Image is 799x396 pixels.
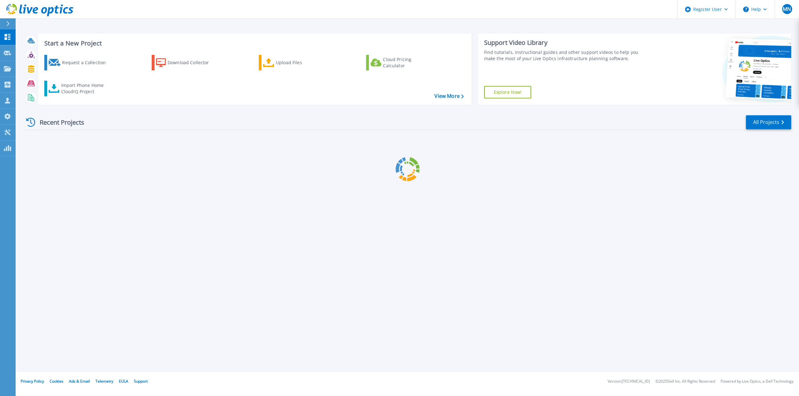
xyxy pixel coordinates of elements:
a: Upload Files [259,55,328,70]
div: Request a Collection [62,56,112,69]
li: © 2025 Dell Inc. All Rights Reserved [655,379,715,384]
a: Cloud Pricing Calculator [366,55,436,70]
li: Version: [TECHNICAL_ID] [608,379,650,384]
a: Ads & Email [69,379,90,384]
div: Support Video Library [484,39,646,47]
div: Download Collector [168,56,218,69]
a: Telemetry [96,379,113,384]
div: Upload Files [276,56,326,69]
a: Explore Now! [484,86,532,98]
div: Find tutorials, instructional guides and other support videos to help you make the most of your L... [484,49,646,62]
div: Import Phone Home CloudIQ Project [61,82,110,95]
a: Support [134,379,148,384]
div: Recent Projects [24,115,93,130]
a: EULA [119,379,128,384]
div: Cloud Pricing Calculator [383,56,433,69]
a: Request a Collection [44,55,114,70]
a: Privacy Policy [21,379,44,384]
a: View More [434,93,463,99]
span: MN [783,7,791,12]
h3: Start a New Project [44,40,463,47]
li: Powered by Live Optics, a Dell Technology [721,379,793,384]
a: Cookies [50,379,63,384]
a: All Projects [746,115,791,129]
a: Download Collector [152,55,221,70]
